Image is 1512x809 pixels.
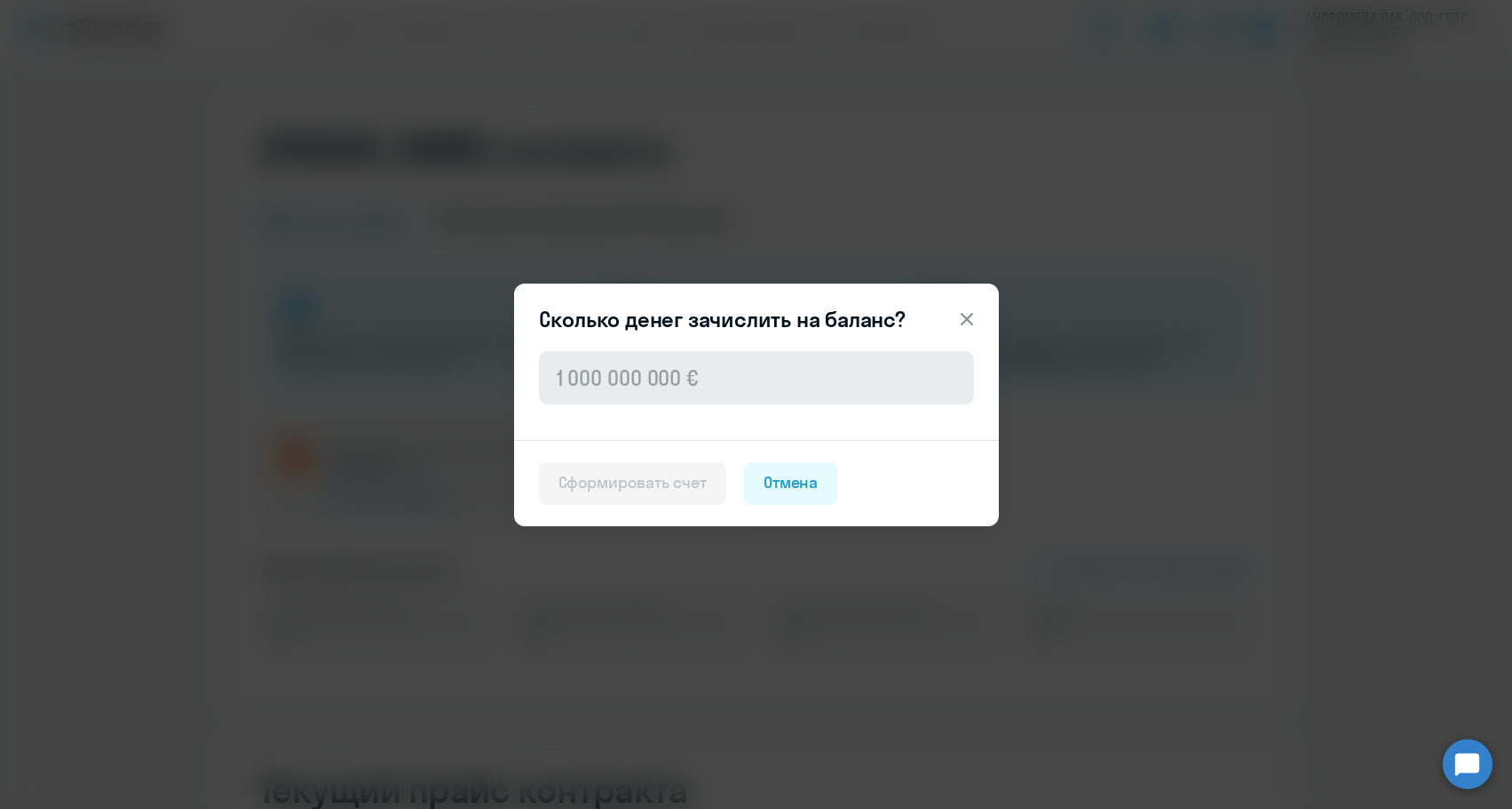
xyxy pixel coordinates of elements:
[539,351,974,404] input: 1 000 000 000 €
[539,462,726,505] button: Сформировать счет
[764,471,819,494] div: Отмена
[514,305,999,333] header: Сколько денег зачислить на баланс?
[558,471,707,494] div: Сформировать счет
[744,462,838,505] button: Отмена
